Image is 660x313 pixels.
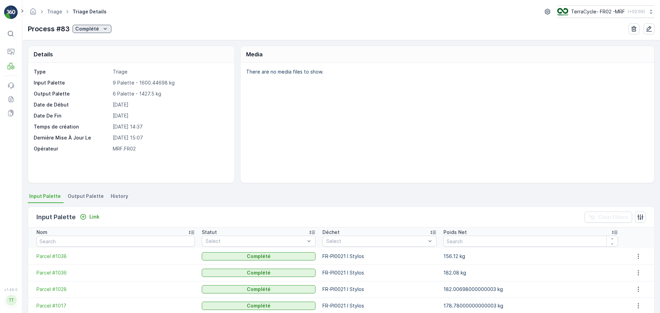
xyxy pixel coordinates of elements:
[113,101,227,108] p: [DATE]
[34,68,110,75] p: Type
[75,25,99,32] p: Complété
[34,79,110,86] p: Input Palette
[77,213,102,221] button: Link
[36,253,195,260] a: Parcel #1038
[36,236,195,247] input: Search
[36,286,195,293] a: Parcel #1028
[113,68,227,75] p: Triage
[443,236,618,247] input: Search
[113,123,227,130] p: [DATE] 14:37
[113,145,227,152] p: MRF.FR02
[443,229,467,236] p: Poids Net
[4,5,18,19] img: logo
[584,212,632,223] button: Clear Filters
[246,68,647,75] p: There are no media files to show.
[247,269,271,276] p: Complété
[598,214,628,221] p: Clear Filters
[68,193,104,200] span: Output Palette
[440,281,622,298] td: 182.00698000000003 kg
[47,9,62,14] a: Triage
[557,5,654,18] button: TerraCycle- FR02 -MRF(+02:00)
[4,293,18,308] button: TT
[202,302,316,310] button: Complété
[4,288,18,292] span: v 1.49.0
[34,50,53,58] p: Details
[113,112,227,119] p: [DATE]
[202,269,316,277] button: Complété
[34,145,110,152] p: Opérateur
[34,90,110,97] p: Output Palette
[36,302,195,309] a: Parcel #1017
[29,193,61,200] span: Input Palette
[246,50,263,58] p: Media
[34,123,110,130] p: Temps de création
[6,295,17,306] div: TT
[202,252,316,260] button: Complété
[111,193,128,200] span: History
[71,8,108,15] span: Triage Details
[113,134,227,141] p: [DATE] 15:07
[34,112,110,119] p: Date De Fin
[113,79,227,86] p: 9 Palette - 1600.44698 kg
[36,212,76,222] p: Input Palette
[29,10,37,16] a: Homepage
[202,285,316,293] button: Complété
[113,90,227,97] p: 6 Palette - 1427.5 kg
[34,134,110,141] p: Dernière Mise À Jour Le
[202,229,217,236] p: Statut
[36,269,195,276] a: Parcel #1036
[628,9,645,14] p: ( +02:00 )
[571,8,625,15] p: TerraCycle- FR02 -MRF
[73,25,111,33] button: Complété
[36,229,47,236] p: Nom
[319,248,440,265] td: FR-PI0021 I Stylos
[247,302,271,309] p: Complété
[28,24,70,34] p: Process #83
[247,253,271,260] p: Complété
[206,238,305,245] p: Select
[89,213,99,220] p: Link
[440,265,622,281] td: 182.08 kg
[440,248,622,265] td: 156.12 kg
[322,229,340,236] p: Déchet
[319,265,440,281] td: FR-PI0021 I Stylos
[247,286,271,293] p: Complété
[326,238,426,245] p: Select
[319,281,440,298] td: FR-PI0021 I Stylos
[34,101,110,108] p: Date de Début
[557,8,568,15] img: terracycle.png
